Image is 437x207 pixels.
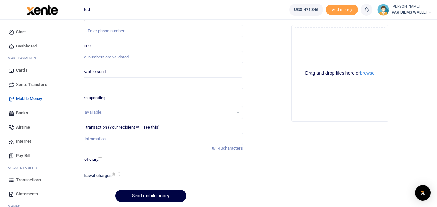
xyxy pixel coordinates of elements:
a: Cards [5,63,79,78]
li: M [5,53,79,63]
a: Dashboard [5,39,79,53]
a: logo-small logo-large logo-large [26,7,58,12]
input: MTN & Airtel numbers are validated [59,51,243,63]
span: Add money [326,5,358,15]
a: Statements [5,187,79,201]
a: Xente Transfers [5,78,79,92]
div: No options available. [64,109,233,116]
input: Enter phone number [59,25,243,37]
div: Open Intercom Messenger [415,185,431,201]
small: [PERSON_NAME] [392,4,432,10]
span: ake Payments [11,56,36,61]
span: Transactions [16,177,41,183]
span: Dashboard [16,43,37,49]
a: Add money [326,7,358,12]
h6: Include withdrawal charges [60,173,117,178]
span: Statements [16,191,38,197]
a: Pay Bill [5,149,79,163]
span: Mobile Money [16,96,42,102]
button: Send mobilemoney [115,190,186,202]
span: UGX 471,346 [294,6,318,13]
span: 0/140 [212,146,223,150]
span: Cards [16,67,27,74]
span: Start [16,29,26,35]
a: Start [5,25,79,39]
img: profile-user [377,4,389,16]
span: Pay Bill [16,152,30,159]
div: Drag and drop files here or [294,70,386,76]
div: File Uploader [291,25,388,122]
li: Wallet ballance [287,4,326,16]
img: logo-large [27,5,58,15]
a: Airtime [5,120,79,134]
span: PAR DIEMS WALLET [392,9,432,15]
a: Internet [5,134,79,149]
span: Banks [16,110,28,116]
label: Memo for this transaction (Your recipient will see this) [59,124,160,130]
span: characters [223,146,243,150]
input: UGX [59,77,243,89]
span: Internet [16,138,31,145]
a: Banks [5,106,79,120]
li: Toup your wallet [326,5,358,15]
input: Enter extra information [59,133,243,145]
span: countability [13,165,37,170]
li: Ac [5,163,79,173]
a: UGX 471,346 [289,4,323,16]
a: profile-user [PERSON_NAME] PAR DIEMS WALLET [377,4,432,16]
span: Xente Transfers [16,81,47,88]
a: Transactions [5,173,79,187]
span: Airtime [16,124,30,130]
button: browse [360,71,375,75]
a: Mobile Money [5,92,79,106]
